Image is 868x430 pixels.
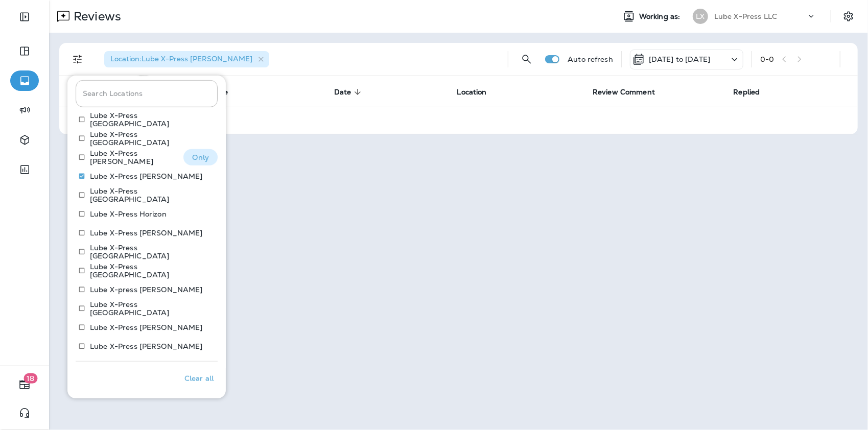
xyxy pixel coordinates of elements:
[90,342,203,350] p: Lube X-Press [PERSON_NAME]
[457,87,500,97] span: Location
[90,130,209,147] p: Lube X-Press [GEOGRAPHIC_DATA]
[59,107,858,134] td: No results. Try adjusting filters
[24,373,38,384] span: 18
[67,49,88,69] button: Filters
[10,374,39,395] button: 18
[10,7,39,27] button: Expand Sidebar
[184,374,214,383] p: Clear all
[639,12,683,21] span: Working as:
[517,49,537,69] button: Search Reviews
[69,9,121,24] p: Reviews
[90,244,209,260] p: Lube X-Press [GEOGRAPHIC_DATA]
[839,7,858,26] button: Settings
[192,153,209,161] p: Only
[90,323,203,331] p: Lube X-Press [PERSON_NAME]
[104,51,269,67] div: Location:Lube X-Press [PERSON_NAME]
[90,262,209,279] p: Lube X-Press [GEOGRAPHIC_DATA]
[568,55,613,63] p: Auto refresh
[90,285,203,294] p: Lube X-press [PERSON_NAME]
[110,54,252,63] span: Location : Lube X-Press [PERSON_NAME]
[334,88,351,97] span: Date
[90,210,167,218] p: Lube X-Press Horizon
[734,87,773,97] span: Replied
[183,149,218,165] button: Only
[693,9,708,24] div: LX
[593,88,655,97] span: Review Comment
[334,87,365,97] span: Date
[90,149,175,165] p: Lube X-Press [PERSON_NAME]
[734,88,760,97] span: Replied
[180,366,218,391] button: Clear all
[593,87,668,97] span: Review Comment
[90,229,203,237] p: Lube X-Press [PERSON_NAME]
[457,88,487,97] span: Location
[649,55,710,63] p: [DATE] to [DATE]
[90,111,209,128] p: Lube X-Press [GEOGRAPHIC_DATA]
[90,187,209,203] p: Lube X-Press [GEOGRAPHIC_DATA]
[90,300,209,317] p: Lube X-Press [GEOGRAPHIC_DATA]
[760,55,774,63] div: 0 - 0
[714,12,777,20] p: Lube X-Press LLC
[67,69,226,398] div: Filters
[90,172,203,180] p: Lube X-Press [PERSON_NAME]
